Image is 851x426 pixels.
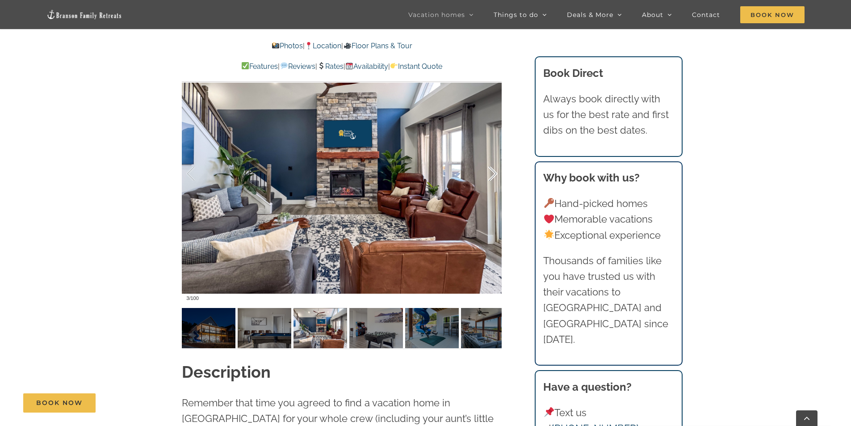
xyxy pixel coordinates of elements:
img: 00-Skye-Retreat-at-Table-Rock-Lake-1043-scaled.jpg-nggid042766-ngg0dyn-120x90-00f0w010c011r110f11... [349,308,403,348]
img: 🔑 [544,198,554,208]
a: Floor Plans & Tour [343,42,412,50]
span: Deals & More [567,12,613,18]
img: 💬 [281,62,288,69]
img: 058-Skye-Retreat-Branson-Family-Retreats-Table-Rock-Lake-vacation-home-1622-scaled.jpg-nggid04189... [405,308,459,348]
b: Book Direct [543,67,603,80]
p: | | | | [182,61,502,72]
img: 078-Skye-Retreat-Branson-Family-Retreats-Table-Rock-Lake-vacation-home-1453-scaled.jpg-nggid04189... [182,308,235,348]
img: 👉 [390,62,398,69]
img: ❤️ [544,214,554,224]
a: Location [305,42,341,50]
span: Contact [692,12,720,18]
p: | | [182,40,502,52]
p: Always book directly with us for the best rate and first dibs on the best dates. [543,91,674,139]
img: Branson Family Retreats Logo [46,9,122,20]
span: Book Now [740,6,805,23]
p: Hand-picked homes Memorable vacations Exceptional experience [543,196,674,243]
a: Rates [317,62,344,71]
span: About [642,12,663,18]
img: 🎥 [344,42,351,49]
img: 💲 [318,62,325,69]
a: Availability [345,62,388,71]
a: Features [241,62,278,71]
p: Thousands of families like you have trusted us with their vacations to [GEOGRAPHIC_DATA] and [GEO... [543,253,674,347]
span: Book Now [36,399,83,407]
span: Vacation homes [408,12,465,18]
img: 📍 [305,42,312,49]
a: Reviews [280,62,315,71]
img: 📸 [272,42,279,49]
strong: Have a question? [543,380,632,393]
img: ✅ [242,62,249,69]
a: Photos [272,42,303,50]
img: Skye-Retreat-at-Table-Rock-Lake-3004-Edit-scaled.jpg-nggid042979-ngg0dyn-120x90-00f0w010c011r110f... [293,308,347,348]
a: Instant Quote [390,62,442,71]
img: 054-Skye-Retreat-Branson-Family-Retreats-Table-Rock-Lake-vacation-home-1508-scaled.jpg-nggid04191... [461,308,515,348]
img: 🌟 [544,230,554,240]
h3: Why book with us? [543,170,674,186]
strong: Description [182,363,271,381]
span: Things to do [494,12,538,18]
img: 00-Skye-Retreat-at-Table-Rock-Lake-1040-scaled.jpg-nggid042764-ngg0dyn-120x90-00f0w010c011r110f11... [238,308,291,348]
a: Book Now [23,393,96,413]
img: 📆 [346,62,353,69]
